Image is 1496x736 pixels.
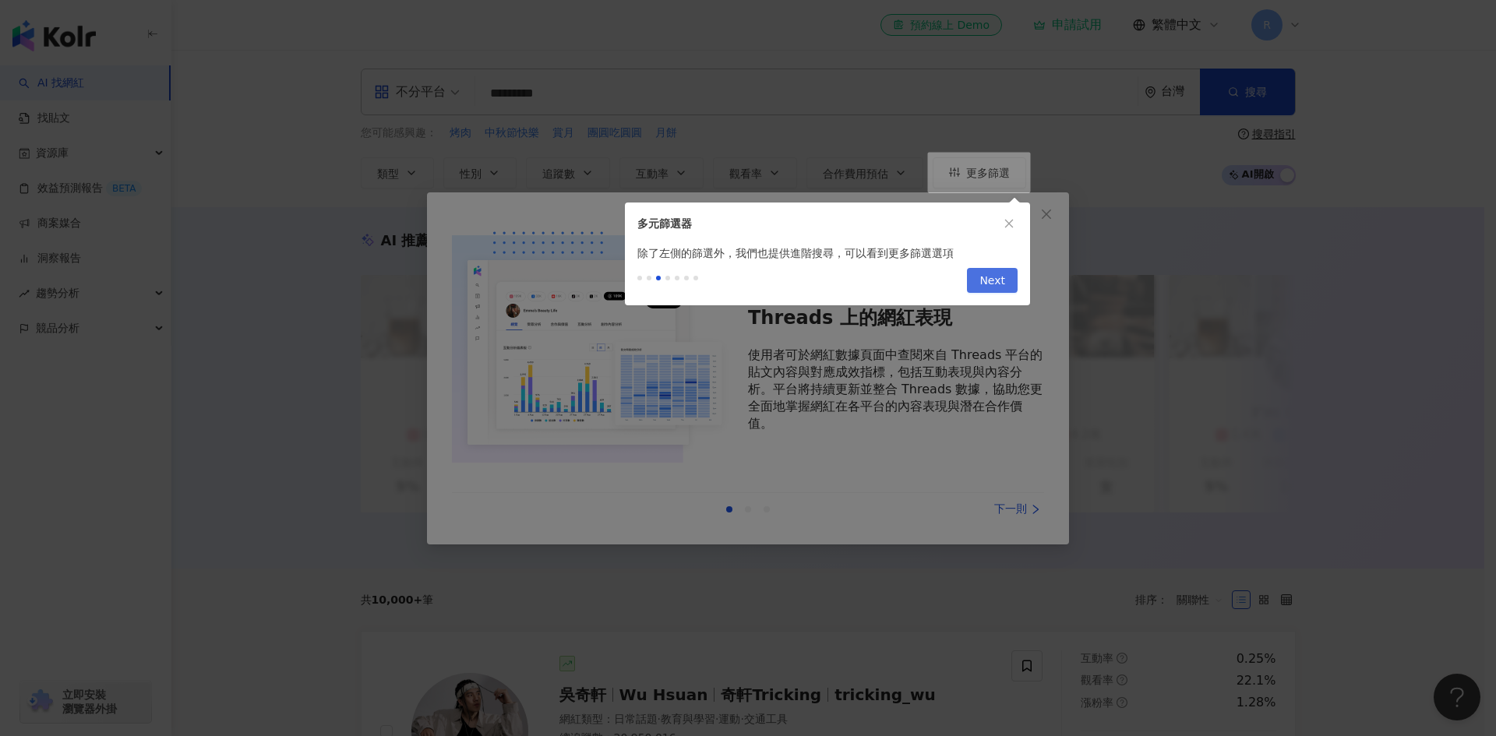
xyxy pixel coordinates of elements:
span: close [1004,218,1014,229]
span: Next [979,269,1005,294]
div: 多元篩選器 [637,215,1000,232]
div: 除了左側的篩選外，我們也提供進階搜尋，可以看到更多篩選選項 [625,245,1030,262]
button: close [1000,215,1018,232]
button: Next [967,268,1018,293]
